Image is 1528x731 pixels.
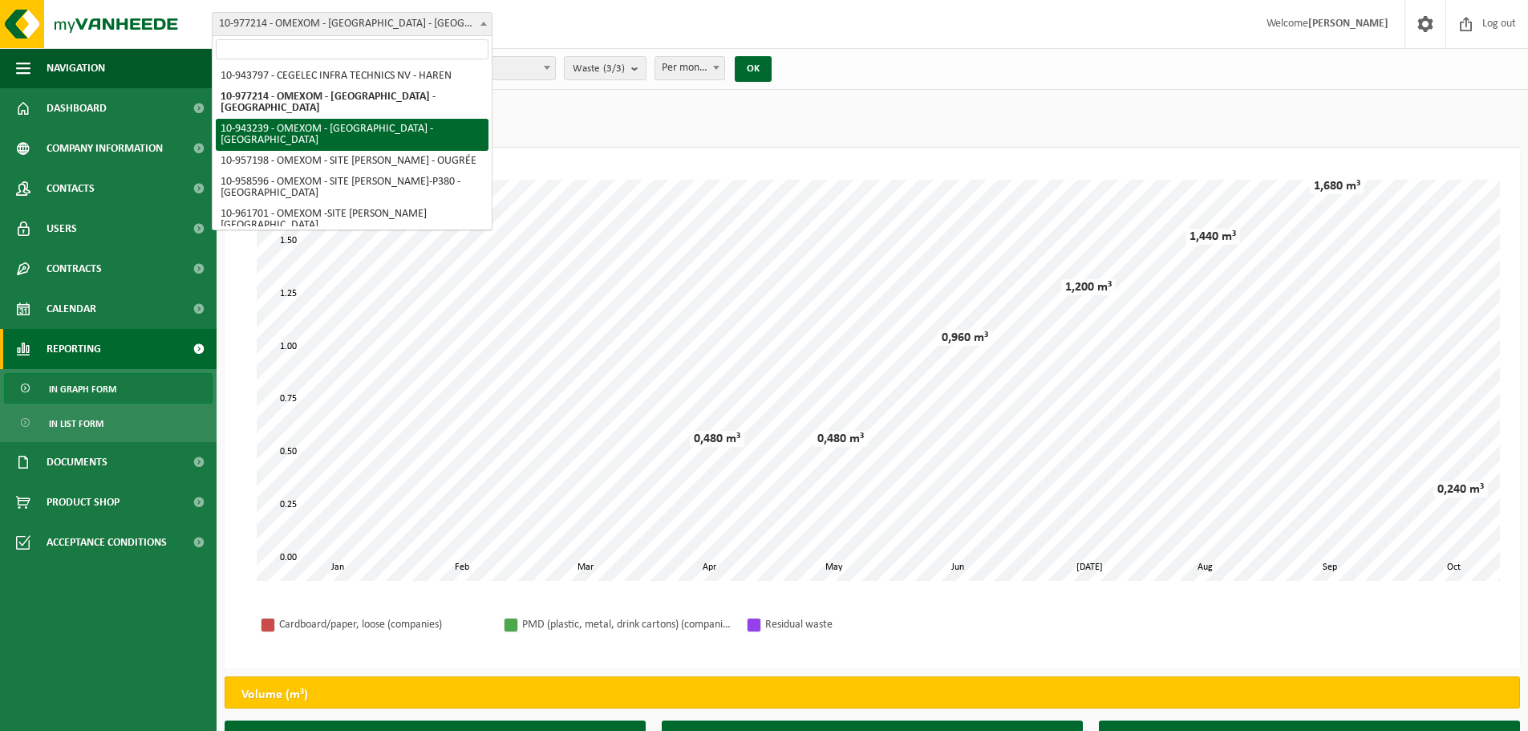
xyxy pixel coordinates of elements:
[938,330,992,346] div: 0,960 m³
[225,677,324,713] h2: Volume (m³)
[1061,279,1116,295] div: 1,200 m³
[47,522,167,562] span: Acceptance conditions
[4,408,213,438] a: In list form
[564,56,646,80] button: Waste(3/3)
[47,128,163,169] span: Company information
[49,408,103,439] span: In list form
[765,615,974,635] div: Residual waste
[47,442,107,482] span: Documents
[690,431,744,447] div: 0,480 m³
[216,119,488,151] li: 10-943239 - OMEXOM - [GEOGRAPHIC_DATA] - [GEOGRAPHIC_DATA]
[216,204,488,236] li: 10-961701 - OMEXOM -SITE [PERSON_NAME][GEOGRAPHIC_DATA]
[1433,481,1488,497] div: 0,240 m³
[1308,18,1388,30] strong: [PERSON_NAME]
[213,13,492,35] span: 10-977214 - OMEXOM - MECHELEN - MECHELEN
[735,56,772,82] button: OK
[212,12,492,36] span: 10-977214 - OMEXOM - MECHELEN - MECHELEN
[655,56,725,80] span: Per month
[47,482,120,522] span: Product Shop
[216,172,488,204] li: 10-958596 - OMEXOM - SITE [PERSON_NAME]-P380 - [GEOGRAPHIC_DATA]
[655,57,724,79] span: Per month
[47,48,105,88] span: Navigation
[47,209,77,249] span: Users
[216,151,488,172] li: 10-957198 - OMEXOM - SITE [PERSON_NAME] - OUGRÉE
[4,373,213,404] a: In graph form
[279,615,488,635] div: Cardboard/paper, loose (companies)
[47,88,107,128] span: Dashboard
[47,169,95,209] span: Contacts
[47,249,102,289] span: Contracts
[49,374,116,404] span: In graph form
[216,66,488,87] li: 10-943797 - CEGELEC INFRA TECHNICS NV - HAREN
[47,289,96,329] span: Calendar
[1310,178,1364,194] div: 1,680 m³
[522,615,731,635] div: PMD (plastic, metal, drink cartons) (companies)
[813,431,868,447] div: 0,480 m³
[216,87,488,119] li: 10-977214 - OMEXOM - [GEOGRAPHIC_DATA] - [GEOGRAPHIC_DATA]
[47,329,101,369] span: Reporting
[1186,229,1240,245] div: 1,440 m³
[573,57,625,81] span: Waste
[603,63,625,74] count: (3/3)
